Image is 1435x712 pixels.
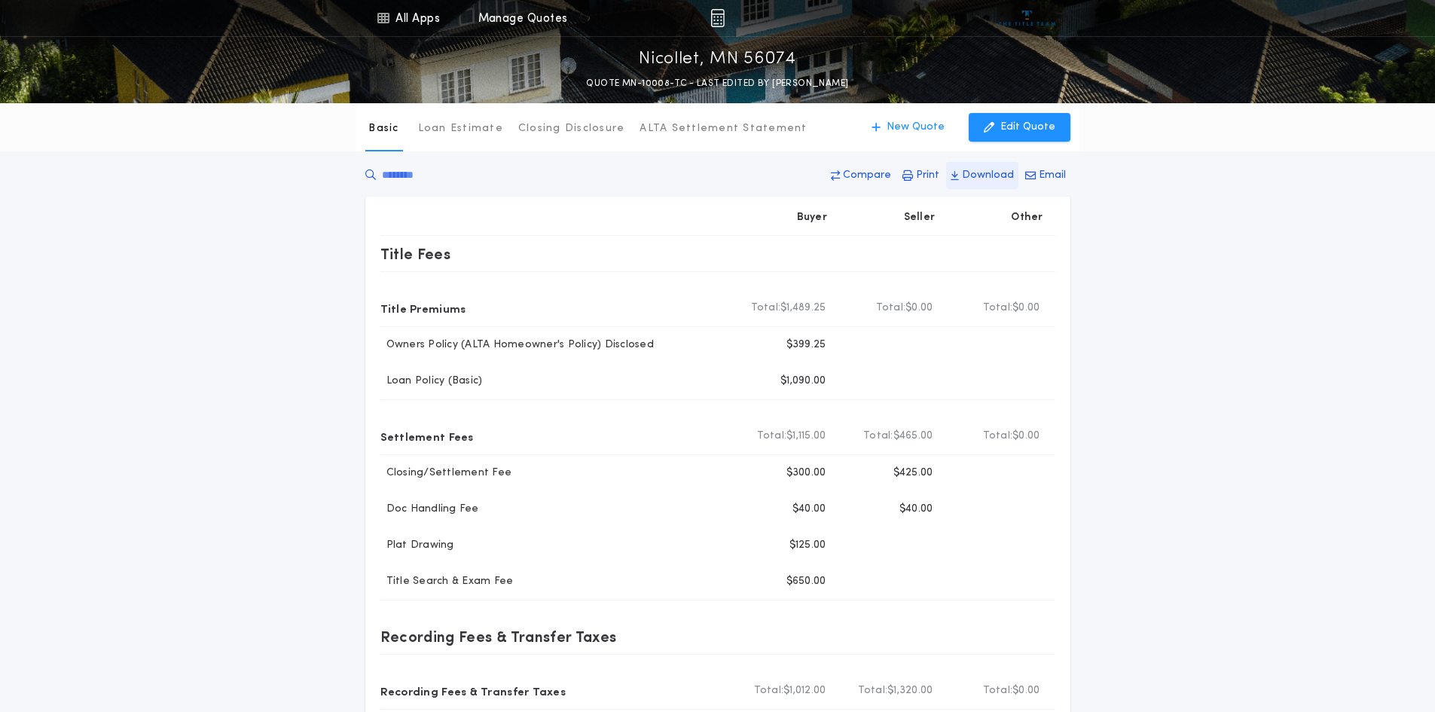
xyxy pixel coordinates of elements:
[856,113,960,142] button: New Quote
[586,76,848,91] p: QUOTE MN-10008-TC - LAST EDITED BY [PERSON_NAME]
[863,429,893,444] b: Total:
[1021,162,1070,189] button: Email
[999,11,1055,26] img: vs-icon
[786,338,826,353] p: $399.25
[368,121,398,136] p: Basic
[887,120,945,135] p: New Quote
[904,210,936,225] p: Seller
[751,301,781,316] b: Total:
[1012,683,1040,698] span: $0.00
[786,574,826,589] p: $650.00
[893,429,933,444] span: $465.00
[946,162,1018,189] button: Download
[786,429,826,444] span: $1,115.00
[1000,120,1055,135] p: Edit Quote
[780,374,826,389] p: $1,090.00
[899,502,933,517] p: $40.00
[983,429,1013,444] b: Total:
[380,466,512,481] p: Closing/Settlement Fee
[786,466,826,481] p: $300.00
[1039,168,1066,183] p: Email
[916,168,939,183] p: Print
[418,121,503,136] p: Loan Estimate
[380,242,451,266] p: Title Fees
[893,466,933,481] p: $425.00
[983,683,1013,698] b: Total:
[380,502,479,517] p: Doc Handling Fee
[898,162,944,189] button: Print
[783,683,826,698] span: $1,012.00
[887,683,933,698] span: $1,320.00
[380,538,454,553] p: Plat Drawing
[876,301,906,316] b: Total:
[969,113,1070,142] button: Edit Quote
[639,47,795,72] p: Nicollet, MN 56074
[780,301,826,316] span: $1,489.25
[1012,301,1040,316] span: $0.00
[380,374,483,389] p: Loan Policy (Basic)
[640,121,807,136] p: ALTA Settlement Statement
[710,9,725,27] img: img
[380,574,514,589] p: Title Search & Exam Fee
[380,296,466,320] p: Title Premiums
[757,429,787,444] b: Total:
[905,301,933,316] span: $0.00
[1012,429,1040,444] span: $0.00
[797,210,827,225] p: Buyer
[843,168,891,183] p: Compare
[962,168,1014,183] p: Download
[792,502,826,517] p: $40.00
[789,538,826,553] p: $125.00
[380,625,617,649] p: Recording Fees & Transfer Taxes
[826,162,896,189] button: Compare
[754,683,784,698] b: Total:
[380,679,566,703] p: Recording Fees & Transfer Taxes
[518,121,625,136] p: Closing Disclosure
[858,683,888,698] b: Total:
[380,338,654,353] p: Owners Policy (ALTA Homeowner's Policy) Disclosed
[983,301,1013,316] b: Total:
[380,424,474,448] p: Settlement Fees
[1011,210,1043,225] p: Other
